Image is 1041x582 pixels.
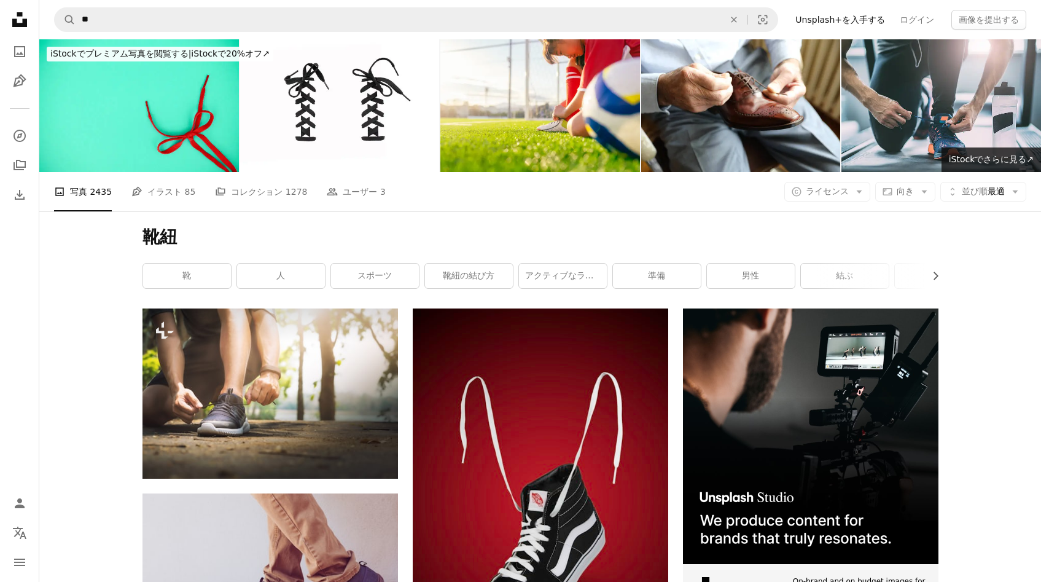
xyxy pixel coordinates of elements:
span: ライセンス [806,186,849,196]
span: 3 [380,185,386,199]
a: 男 [895,264,983,288]
a: iStockでさらに見る↗ [942,147,1041,172]
a: 準備 [613,264,701,288]
a: ダウンロード履歴 [7,183,32,207]
img: 靴紐を置く手 [641,39,841,172]
form: サイト内でビジュアルを探す [54,7,778,32]
a: アクティブなライフスタイル [519,264,607,288]
a: Unsplash+を入手する [788,10,892,29]
button: 並び順最適 [940,182,1026,202]
a: 人 [237,264,325,288]
img: スポーツとランニングのアイデアのコンセプト。靴紐を結ぶ若い男性のランナー。 [142,309,398,479]
button: 向き [875,182,935,202]
a: グレーのハイトゥスニーカーを履いた男 [142,570,398,581]
span: 最適 [962,186,1005,198]
a: 靴 [143,264,231,288]
span: 85 [185,185,196,199]
span: 並び順 [962,186,988,196]
a: ユーザー 3 [327,172,385,211]
a: コレクション 1278 [215,172,307,211]
span: iStockでプレミアム写真を閲覧する | [50,49,191,58]
a: 探す [7,124,32,148]
a: 結ぶ [801,264,889,288]
span: 向き [897,186,914,196]
a: イラスト 85 [131,172,195,211]
button: 全てクリア [720,8,747,31]
a: iStockでプレミアム写真を閲覧する|iStockで20%オフ↗ [39,39,281,69]
a: コレクション [7,153,32,178]
div: iStockで20%オフ ↗ [47,47,273,61]
img: file-1715652217532-464736461acbimage [683,309,938,564]
a: 男性 [707,264,795,288]
button: 言語 [7,521,32,545]
a: スポーツとランニングのアイデアのコンセプト。靴紐を結ぶ若い男性のランナー。 [142,388,398,399]
a: ログイン / 登録する [7,491,32,516]
a: ログイン [892,10,942,29]
button: ライセンス [784,182,870,202]
img: クラシックなパターンのリボンで結ばれた黒い靴ひものペアは、白い抽象的な靴の店の背景に隔離されています [240,39,440,172]
img: 女子小学生サッカー選手やサッカー選手がトレーニングを開始する前にサッカーやサッカーシューズを縛る [440,39,640,172]
a: スポーツ [331,264,419,288]
button: 画像を提出する [951,10,1026,29]
img: 赤い靴ひもは、コピーのためのスペースを持つ活気に満ちたティールの背景に弓で結ばれました [39,39,239,172]
h1: 靴紐 [142,226,938,248]
img: 靴ひもを結ぶ男の肖像画 [841,39,1041,172]
a: イラスト [7,69,32,93]
button: ビジュアル検索 [748,8,778,31]
span: 1278 [286,185,308,199]
a: 靴紐の結び方 [425,264,513,288]
button: Unsplashで検索する [55,8,76,31]
button: メニュー [7,550,32,575]
button: リストを右にスクロールする [924,264,938,288]
span: iStockでさらに見る ↗ [949,154,1034,164]
a: 写真 [7,39,32,64]
a: ブラック&ホワイトのナイキ ハイカット スニーカー [413,495,668,506]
